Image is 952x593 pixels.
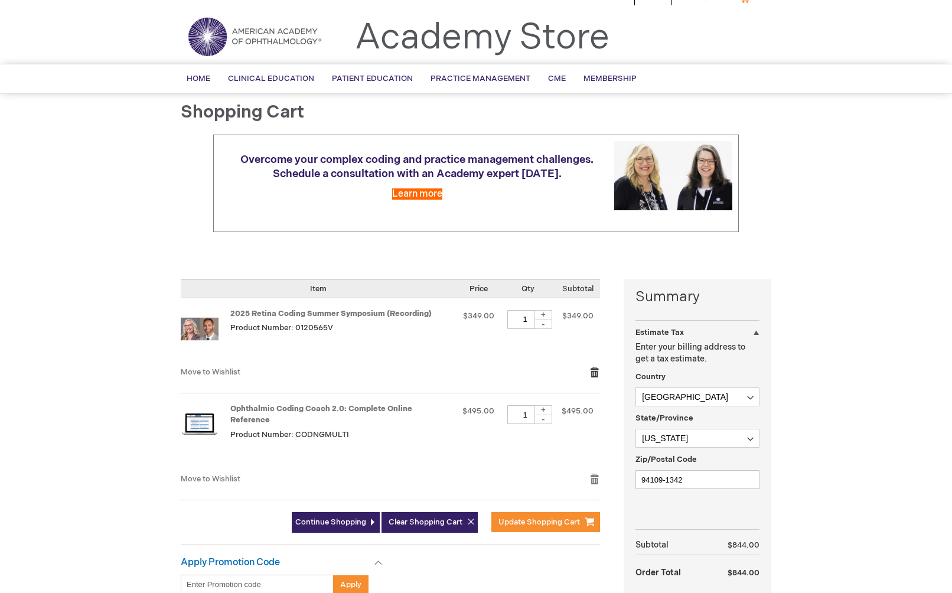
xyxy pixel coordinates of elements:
[389,517,462,527] span: Clear Shopping Cart
[498,517,580,527] span: Update Shopping Cart
[230,430,349,439] span: Product Number: CODNGMULTI
[181,310,219,348] img: 2025 Retina Coding Summer Symposium (Recording)
[431,74,530,83] span: Practice Management
[562,284,594,294] span: Subtotal
[507,310,543,329] input: Qty
[635,413,693,423] span: State/Province
[295,517,366,527] span: Continue Shopping
[230,404,412,425] a: Ophthalmic Coding Coach 2.0: Complete Online Reference
[181,367,240,377] a: Move to Wishlist
[230,309,432,318] a: 2025 Retina Coding Summer Symposium (Recording)
[562,311,594,321] span: $349.00
[230,323,333,333] span: Product Number: 0120565V
[521,284,534,294] span: Qty
[635,328,684,337] strong: Estimate Tax
[534,320,552,329] div: -
[728,568,759,578] span: $844.00
[392,188,442,200] a: Learn more
[181,102,304,123] span: Shopping Cart
[562,406,594,416] span: $495.00
[534,310,552,320] div: +
[635,287,759,307] strong: Summary
[548,74,566,83] span: CME
[507,405,543,424] input: Qty
[491,512,600,532] button: Update Shopping Cart
[187,74,210,83] span: Home
[534,405,552,415] div: +
[181,557,280,568] strong: Apply Promotion Code
[228,74,314,83] span: Clinical Education
[534,415,552,424] div: -
[728,540,759,550] span: $844.00
[181,405,230,461] a: Ophthalmic Coding Coach 2.0: Complete Online Reference
[240,154,594,180] span: Overcome your complex coding and practice management challenges. Schedule a consultation with an ...
[470,284,488,294] span: Price
[340,580,361,589] span: Apply
[382,512,478,533] button: Clear Shopping Cart
[292,512,380,533] a: Continue Shopping
[635,341,759,365] p: Enter your billing address to get a tax estimate.
[355,17,609,59] a: Academy Store
[181,405,219,443] img: Ophthalmic Coding Coach 2.0: Complete Online Reference
[635,455,697,464] span: Zip/Postal Code
[463,311,494,321] span: $349.00
[583,74,637,83] span: Membership
[635,562,681,582] strong: Order Total
[181,310,230,355] a: 2025 Retina Coding Summer Symposium (Recording)
[635,536,705,555] th: Subtotal
[310,284,327,294] span: Item
[614,141,732,210] img: Schedule a consultation with an Academy expert today
[332,74,413,83] span: Patient Education
[181,474,240,484] a: Move to Wishlist
[635,372,666,382] span: Country
[462,406,494,416] span: $495.00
